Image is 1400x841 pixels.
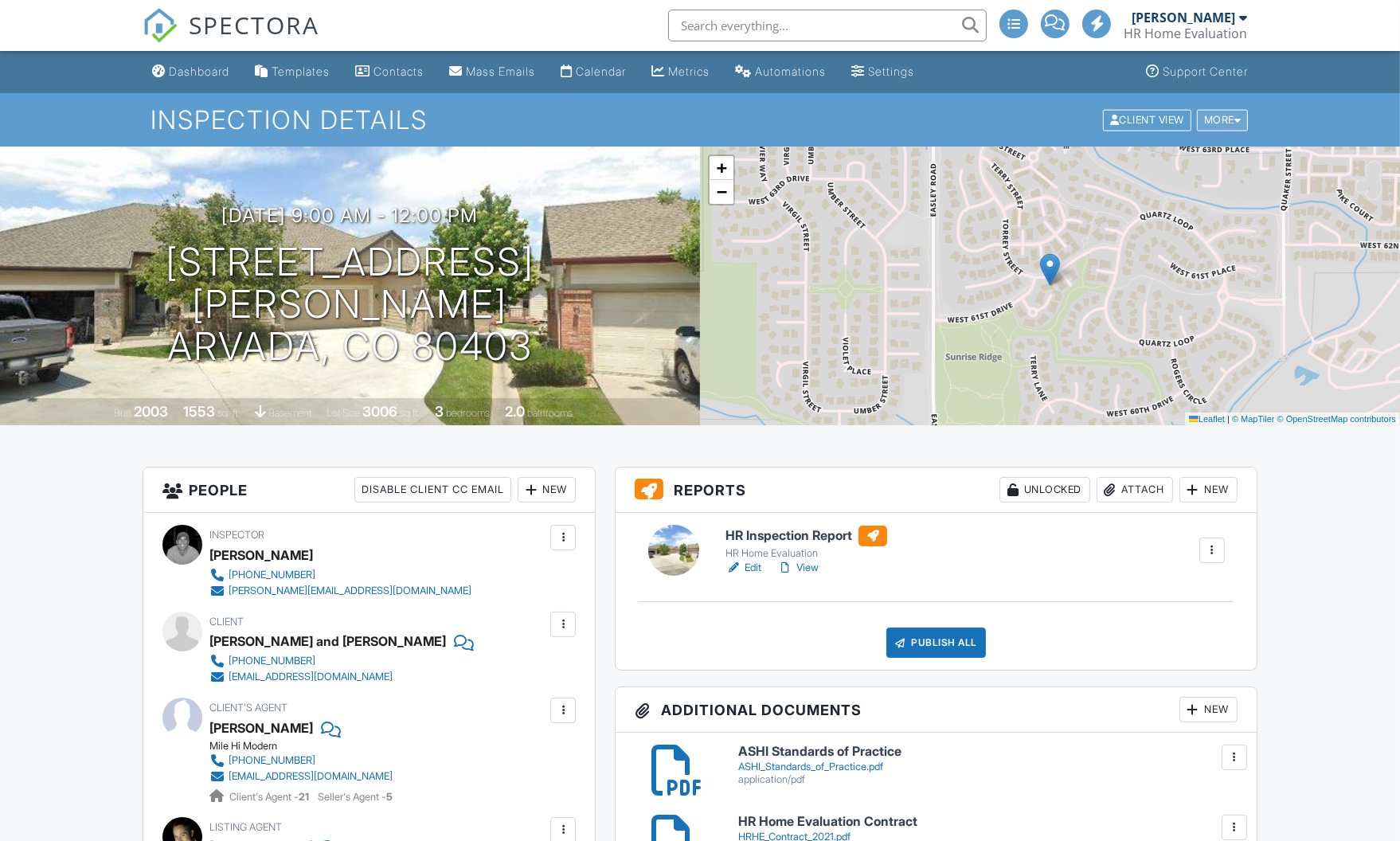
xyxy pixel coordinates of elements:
a: [EMAIL_ADDRESS][DOMAIN_NAME] [209,669,461,685]
a: Automations (Advanced) [729,57,832,87]
a: © MapTiler [1232,414,1275,424]
span: sq. ft. [218,407,241,419]
img: Marker [1040,253,1060,286]
div: New [518,477,576,503]
div: New [1179,477,1238,503]
div: Unlocked [999,477,1090,503]
div: HR Home Evaluation [725,547,887,560]
h3: Reports [616,467,1257,513]
input: Search everything... [668,10,987,41]
a: Dashboard [146,57,236,87]
a: [PERSON_NAME][EMAIL_ADDRESS][DOMAIN_NAME] [209,583,471,599]
h3: People [143,467,595,513]
a: Leaflet [1189,414,1225,424]
div: 1553 [184,403,216,420]
a: ASHI Standards of Practice ASHI_Standards_of_Practice.pdf application/pdf [738,745,1238,785]
div: application/pdf [738,773,1238,786]
strong: 5 [386,791,393,803]
div: [EMAIL_ADDRESS][DOMAIN_NAME] [229,671,393,683]
a: HR Inspection Report HR Home Evaluation [725,526,887,561]
div: [PERSON_NAME] and [PERSON_NAME] [209,629,446,653]
div: 3006 [363,403,398,420]
a: Calendar [554,57,632,87]
a: Zoom out [710,180,733,204]
span: Lot Size [327,407,361,419]
span: Client [209,616,244,628]
a: Support Center [1140,57,1254,87]
div: Client View [1103,109,1191,131]
a: Templates [248,57,336,87]
div: More [1197,109,1249,131]
a: [PHONE_NUMBER] [209,653,461,669]
h1: [STREET_ADDRESS][PERSON_NAME] Arvada, CO 80403 [25,241,675,367]
h6: ASHI Standards of Practice [738,745,1238,759]
a: Edit [725,560,761,576]
div: Settings [868,65,914,78]
a: [PHONE_NUMBER] [209,567,471,583]
div: 2003 [135,403,169,420]
div: HR Home Evaluation [1124,25,1247,41]
span: Client's Agent - [229,791,311,803]
span: bedrooms [447,407,491,419]
span: + [717,158,727,178]
div: Attach [1097,477,1173,503]
div: Dashboard [169,65,229,78]
h1: Inspection Details [151,106,1250,134]
div: Metrics [668,65,710,78]
span: Client's Agent [209,702,287,714]
div: [PERSON_NAME][EMAIL_ADDRESS][DOMAIN_NAME] [229,585,471,597]
a: SPECTORA [143,22,319,55]
div: Mile Hi Modern [209,740,405,753]
h6: HR Home Evaluation Contract [738,815,1238,829]
span: Built [115,407,132,419]
span: Inspector [209,529,264,541]
div: 3 [436,403,444,420]
a: [PERSON_NAME] [209,716,313,740]
h3: Additional Documents [616,687,1257,733]
h3: [DATE] 9:00 am - 12:00 pm [222,205,479,226]
div: [PHONE_NUMBER] [229,655,315,667]
a: Client View [1101,113,1195,125]
div: [PHONE_NUMBER] [229,754,315,767]
div: [PERSON_NAME] [1132,10,1235,25]
a: Contacts [349,57,430,87]
span: | [1227,414,1230,424]
div: 2.0 [506,403,526,420]
div: Support Center [1163,65,1248,78]
div: [PHONE_NUMBER] [229,569,315,581]
a: Mass Emails [443,57,542,87]
a: [PHONE_NUMBER] [209,753,393,769]
div: Automations [755,65,826,78]
a: View [777,560,819,576]
h6: HR Inspection Report [725,526,887,546]
span: SPECTORA [189,8,319,41]
div: Contacts [373,65,424,78]
div: [EMAIL_ADDRESS][DOMAIN_NAME] [229,770,393,783]
div: Mass Emails [466,65,535,78]
div: Calendar [576,65,626,78]
span: sq.ft. [401,407,420,419]
a: Metrics [645,57,716,87]
div: ASHI_Standards_of_Practice.pdf [738,761,1238,773]
strong: 21 [299,791,309,803]
span: basement [269,407,312,419]
a: [EMAIL_ADDRESS][DOMAIN_NAME] [209,769,393,784]
a: Settings [845,57,921,87]
div: Disable Client CC Email [354,477,511,503]
div: [PERSON_NAME] [209,543,313,567]
span: Listing Agent [209,821,282,833]
img: The Best Home Inspection Software - Spectora [143,8,178,43]
a: Zoom in [710,156,733,180]
div: Publish All [886,628,986,658]
span: bathrooms [528,407,573,419]
span: − [717,182,727,201]
span: Seller's Agent - [318,791,393,803]
div: New [1179,697,1238,722]
a: © OpenStreetMap contributors [1277,414,1396,424]
div: Templates [272,65,330,78]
